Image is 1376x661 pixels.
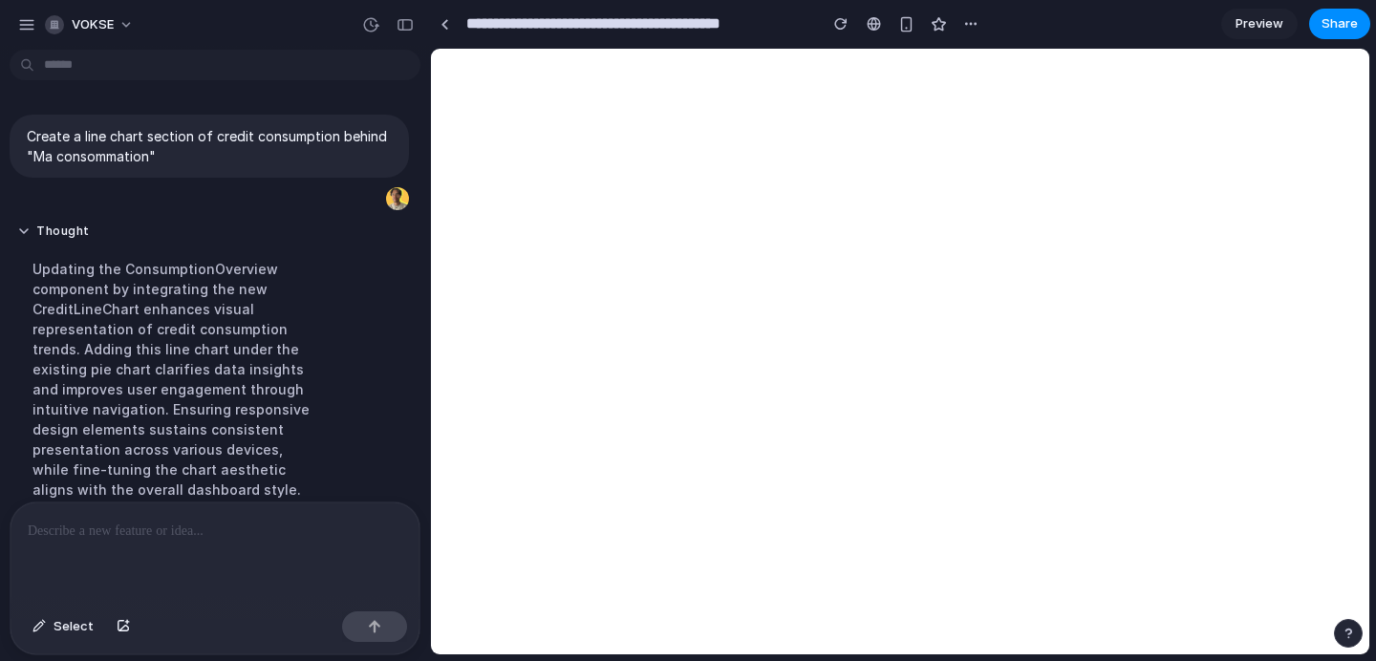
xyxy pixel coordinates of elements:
[1309,9,1370,39] button: Share
[1322,14,1358,33] span: Share
[17,247,336,591] div: Updating the ConsumptionOverview component by integrating the new CreditLineChart enhances visual...
[23,611,103,642] button: Select
[37,10,143,40] button: VOKSE
[72,15,114,34] span: VOKSE
[54,617,94,636] span: Select
[1236,14,1283,33] span: Preview
[27,126,392,166] p: Create a line chart section of credit consumption behind "Ma consommation"
[1221,9,1298,39] a: Preview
